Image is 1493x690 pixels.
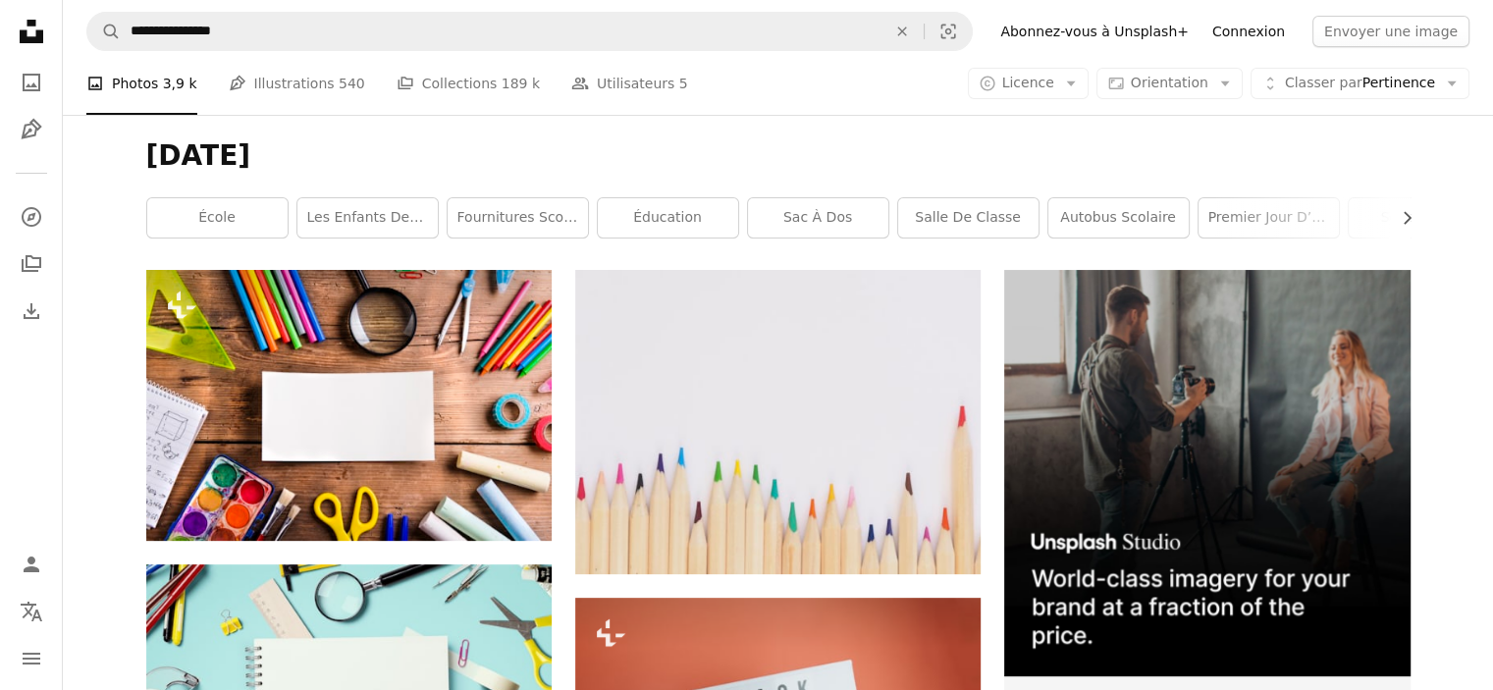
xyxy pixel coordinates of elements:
a: Collections 189 k [397,52,540,115]
a: Salle de classe [898,198,1039,238]
a: Abonnez-vous à Unsplash+ [988,16,1200,47]
a: Fournitures scolaires [448,198,588,238]
button: Langue [12,592,51,631]
span: 540 [339,73,365,94]
form: Rechercher des visuels sur tout le site [86,12,973,51]
a: école [147,198,288,238]
a: Connexion / S’inscrire [12,545,51,584]
button: Classer parPertinence [1251,68,1469,99]
a: colored pencil lined up on top of white surface [575,413,981,431]
span: Orientation [1131,75,1208,90]
a: Explorer [12,197,51,237]
img: file-1715651741414-859baba4300dimage [1004,270,1410,675]
a: Bureau avec fournitures scolaires. Prise de vue en studio sur fond en bois. [146,397,552,414]
span: 5 [679,73,688,94]
a: autobus scolaire [1048,198,1189,238]
button: Recherche de visuels [925,13,972,50]
a: les enfants de la rentrée [297,198,438,238]
a: Historique de téléchargement [12,292,51,331]
a: éducation [598,198,738,238]
a: Illustrations 540 [229,52,365,115]
a: Septembre [1349,198,1489,238]
button: Envoyer une image [1312,16,1469,47]
button: Effacer [880,13,924,50]
img: colored pencil lined up on top of white surface [575,270,981,574]
span: 189 k [502,73,540,94]
span: Pertinence [1285,74,1435,93]
img: Bureau avec fournitures scolaires. Prise de vue en studio sur fond en bois. [146,270,552,541]
a: Collections [12,244,51,284]
a: sac à dos [748,198,888,238]
a: Premier jour d’école [1199,198,1339,238]
button: Rechercher sur Unsplash [87,13,121,50]
a: Connexion [1200,16,1297,47]
button: Orientation [1096,68,1243,99]
a: Photos [12,63,51,102]
span: Licence [1002,75,1054,90]
a: Utilisateurs 5 [571,52,688,115]
button: faire défiler la liste vers la droite [1389,198,1411,238]
h1: [DATE] [146,138,1411,174]
span: Classer par [1285,75,1362,90]
button: Menu [12,639,51,678]
button: Licence [968,68,1089,99]
a: Illustrations [12,110,51,149]
a: Accueil — Unsplash [12,12,51,55]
